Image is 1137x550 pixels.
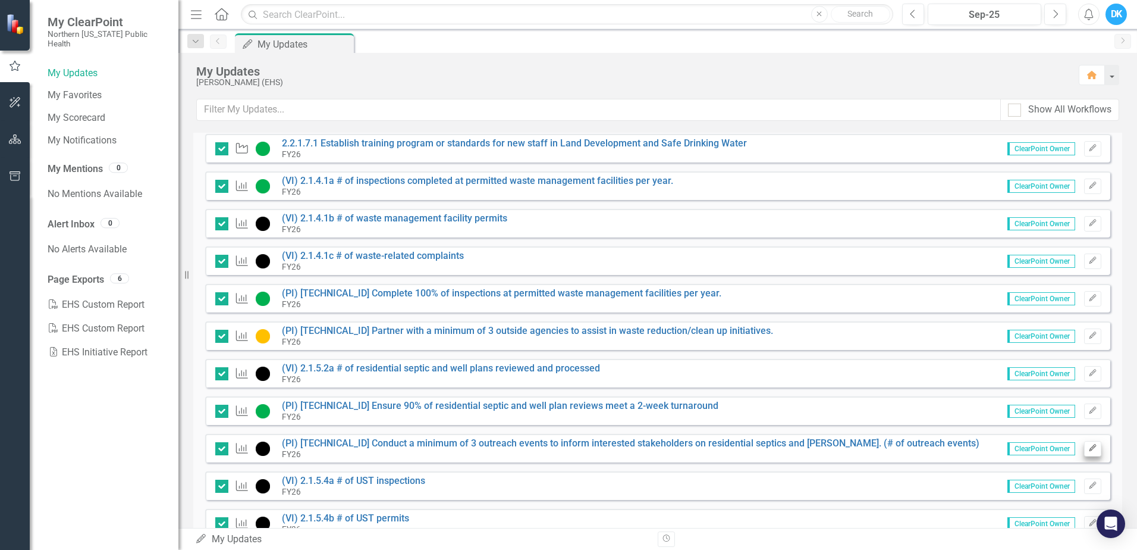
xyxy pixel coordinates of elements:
[48,134,167,148] a: My Notifications
[1007,405,1075,418] span: ClearPoint Owner
[282,262,301,271] small: FY26
[256,404,270,418] img: On Target
[110,273,129,283] div: 6
[1007,255,1075,268] span: ClearPoint Owner
[282,212,507,224] a: (VI) 2.1.4.1b # of waste management facility permits
[1007,367,1075,380] span: ClearPoint Owner
[1007,142,1075,155] span: ClearPoint Owner
[241,4,893,25] input: Search ClearPoint...
[109,163,128,173] div: 0
[257,37,351,52] div: My Updates
[282,475,425,486] a: (VI) 2.1.5.4a # of UST inspections
[282,137,747,149] a: 2.2.1.7.1 Establish training program or standards for new staff in Land Development and Safe Drin...
[196,65,1067,78] div: My Updates
[1007,217,1075,230] span: ClearPoint Owner
[48,340,167,364] a: EHS Initiative Report
[1007,442,1075,455] span: ClearPoint Owner
[48,182,167,206] div: No Mentions Available
[256,517,270,531] img: Volume Indicator
[48,162,103,176] a: My Mentions
[282,299,301,309] small: FY26
[48,273,104,287] a: Page Exports
[256,179,270,193] img: On Target
[282,325,773,336] a: (PI) [TECHNICAL_ID] Partner with a minimum of 3 outside agencies to assist in waste reduction/cle...
[1007,330,1075,343] span: ClearPoint Owner
[282,512,409,524] a: (VI) 2.1.5.4b # of UST permits
[1007,517,1075,530] span: ClearPoint Owner
[48,218,95,232] a: Alert Inbox
[1097,510,1125,538] div: Open Intercom Messenger
[48,293,167,317] a: EHS Custom Report
[48,67,167,80] a: My Updates
[847,9,873,18] span: Search
[282,400,718,411] a: (PI) [TECHNICAL_ID] Ensure 90% of residential septic and well plan reviews meet a 2-week turnaround
[196,78,1067,87] div: [PERSON_NAME] (EHS)
[48,89,167,102] a: My Favorites
[831,6,890,23] button: Search
[48,111,167,125] a: My Scorecard
[196,99,1001,121] input: Filter My Updates...
[282,524,301,534] small: FY26
[195,533,649,546] div: My Updates
[1007,480,1075,493] span: ClearPoint Owner
[1028,103,1111,117] div: Show All Workflows
[282,412,301,421] small: FY26
[256,367,270,381] img: Volume Indicator
[282,287,721,299] a: (PI) [TECHNICAL_ID] Complete 100% of inspections at permitted waste management facilities per year.
[282,437,979,449] a: (PI) [TECHNICAL_ID] Conduct a minimum of 3 outreach events to inform interested stakeholders on r...
[48,15,167,29] span: My ClearPoint
[6,13,27,34] img: ClearPoint Strategy
[282,149,301,159] small: FY26
[282,337,301,346] small: FY26
[100,218,120,228] div: 0
[48,237,167,261] div: No Alerts Available
[282,487,301,496] small: FY26
[256,292,270,306] img: On Target
[48,317,167,340] a: EHS Custom Report
[256,329,270,343] img: In Progress
[282,250,464,261] a: (VI) 2.1.4.1c # of waste-related complaints
[282,187,301,196] small: FY26
[256,442,270,456] img: Volume Indicator
[256,254,270,268] img: Volume Indicator
[282,175,673,186] a: (VI) 2.1.4.1a # of inspections completed at permitted waste management facilities per year.
[932,8,1037,22] div: Sep-25
[256,142,270,156] img: On Target
[282,362,600,374] a: (VI) 2.1.5.2a # of residential septic and well plans reviewed and processed
[256,479,270,493] img: Volume Indicator
[928,4,1041,25] button: Sep-25
[1007,292,1075,305] span: ClearPoint Owner
[282,224,301,234] small: FY26
[1105,4,1127,25] button: DK
[1007,180,1075,193] span: ClearPoint Owner
[282,374,301,384] small: FY26
[282,449,301,459] small: FY26
[256,217,270,231] img: Volume Indicator
[48,29,167,49] small: Northern [US_STATE] Public Health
